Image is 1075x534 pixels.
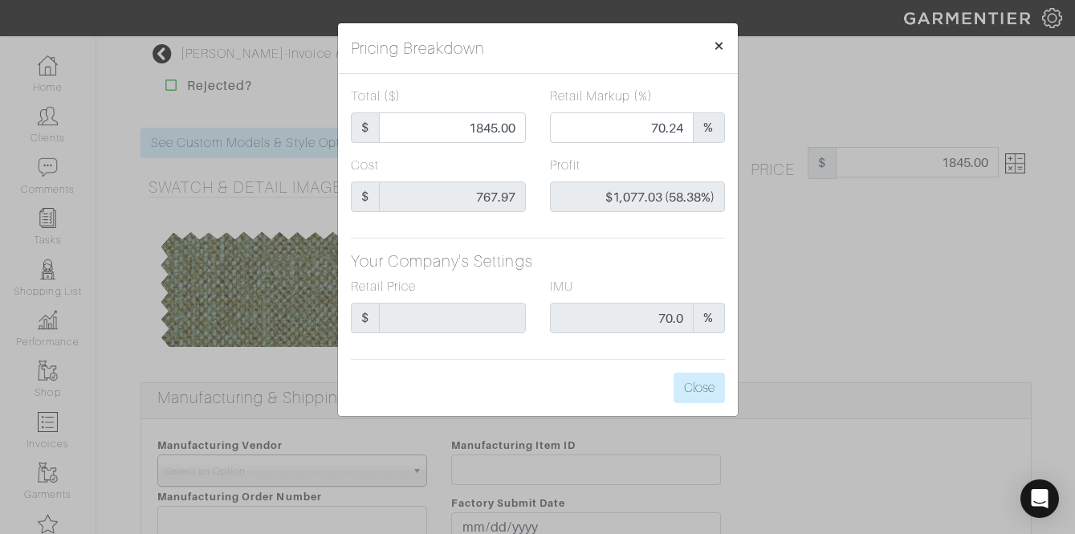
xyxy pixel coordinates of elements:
[379,112,526,143] input: Unit Price
[351,181,380,212] span: $
[351,303,380,333] span: $
[674,373,725,403] button: Close
[351,112,380,143] span: $
[550,87,654,106] label: Retail Markup (%)
[693,112,724,143] span: %
[550,156,580,175] label: Profit
[700,23,738,68] button: Close
[351,36,486,60] h5: Pricing Breakdown
[550,277,573,296] label: IMU
[351,251,725,271] h5: Your Company's Settings
[1020,479,1059,518] div: Open Intercom Messenger
[713,35,725,56] span: ×
[693,303,724,333] span: %
[351,277,417,296] label: Retail Price
[550,112,694,143] input: Markup %
[351,156,379,175] label: Cost
[351,87,401,106] label: Total ($)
